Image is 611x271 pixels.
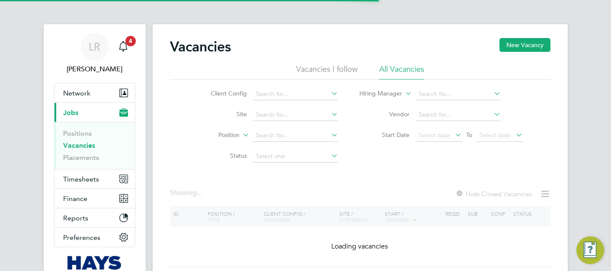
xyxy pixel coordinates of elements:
[464,129,475,140] span: To
[54,208,135,227] button: Reports
[170,38,231,55] h2: Vacancies
[499,38,550,52] button: New Vacancy
[63,108,78,117] span: Jobs
[63,129,92,137] a: Positions
[115,33,132,61] a: 4
[67,256,122,270] img: hays-logo-retina.png
[63,175,99,183] span: Timesheets
[416,88,501,100] input: Search for...
[455,190,531,198] label: Hide Closed Vacancies
[296,64,358,80] li: Vacancies I follow
[253,150,338,163] input: Select one
[170,188,204,198] div: Showing
[253,109,338,121] input: Search for...
[416,109,501,121] input: Search for...
[54,169,135,188] button: Timesheets
[125,36,136,46] span: 4
[197,110,247,118] label: Site
[63,89,90,97] span: Network
[54,33,135,74] a: LR[PERSON_NAME]
[197,89,247,97] label: Client Config
[360,110,409,118] label: Vendor
[54,64,135,74] span: Lewis Railton
[253,130,338,142] input: Search for...
[480,131,511,139] span: Select date
[63,153,99,162] a: Placements
[89,41,100,52] span: LR
[197,188,202,197] span: ...
[63,141,95,150] a: Vacancies
[54,103,135,122] button: Jobs
[54,83,135,102] button: Network
[190,131,240,140] label: Position
[63,233,100,242] span: Preferences
[54,256,135,270] a: Go to home page
[576,236,604,264] button: Engage Resource Center
[253,88,338,100] input: Search for...
[197,152,247,159] label: Status
[63,194,87,203] span: Finance
[352,89,402,98] label: Hiring Manager
[360,131,409,139] label: Start Date
[54,228,135,247] button: Preferences
[54,122,135,169] div: Jobs
[379,64,424,80] li: All Vacancies
[419,131,450,139] span: Select date
[63,214,88,222] span: Reports
[54,189,135,208] button: Finance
